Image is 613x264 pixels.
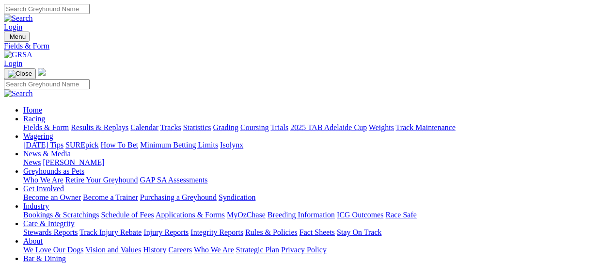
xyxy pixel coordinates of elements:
[4,14,33,23] img: Search
[85,246,141,254] a: Vision and Values
[23,237,43,245] a: About
[290,123,367,132] a: 2025 TAB Adelaide Cup
[23,228,609,237] div: Care & Integrity
[4,68,36,79] button: Toggle navigation
[23,106,42,114] a: Home
[23,202,49,210] a: Industry
[267,211,335,219] a: Breeding Information
[4,59,22,67] a: Login
[143,228,189,236] a: Injury Reports
[23,141,63,149] a: [DATE] Tips
[65,141,98,149] a: SUREpick
[4,23,22,31] a: Login
[130,123,158,132] a: Calendar
[140,141,218,149] a: Minimum Betting Limits
[140,193,217,201] a: Purchasing a Greyhound
[190,228,243,236] a: Integrity Reports
[160,123,181,132] a: Tracks
[337,228,381,236] a: Stay On Track
[23,123,69,132] a: Fields & Form
[23,193,609,202] div: Get Involved
[23,246,83,254] a: We Love Our Dogs
[23,193,81,201] a: Become an Owner
[213,123,238,132] a: Grading
[10,33,26,40] span: Menu
[43,158,104,166] a: [PERSON_NAME]
[369,123,394,132] a: Weights
[281,246,327,254] a: Privacy Policy
[23,254,66,263] a: Bar & Dining
[140,176,208,184] a: GAP SA Assessments
[4,32,30,42] button: Toggle navigation
[23,228,78,236] a: Stewards Reports
[38,68,46,76] img: logo-grsa-white.png
[219,193,255,201] a: Syndication
[4,50,32,59] img: GRSA
[270,123,288,132] a: Trials
[143,246,166,254] a: History
[23,219,75,228] a: Care & Integrity
[23,149,71,158] a: News & Media
[299,228,335,236] a: Fact Sheets
[65,176,138,184] a: Retire Your Greyhound
[71,123,128,132] a: Results & Replays
[23,141,609,149] div: Wagering
[23,158,41,166] a: News
[23,211,609,219] div: Industry
[83,193,138,201] a: Become a Trainer
[23,184,64,193] a: Get Involved
[220,141,243,149] a: Isolynx
[23,246,609,254] div: About
[227,211,266,219] a: MyOzChase
[23,167,84,175] a: Greyhounds as Pets
[396,123,456,132] a: Track Maintenance
[4,79,90,89] input: Search
[8,70,32,78] img: Close
[79,228,141,236] a: Track Injury Rebate
[101,211,154,219] a: Schedule of Fees
[385,211,416,219] a: Race Safe
[156,211,225,219] a: Applications & Forms
[23,115,45,123] a: Racing
[23,176,63,184] a: Who We Are
[236,246,279,254] a: Strategic Plan
[168,246,192,254] a: Careers
[245,228,298,236] a: Rules & Policies
[194,246,234,254] a: Who We Are
[23,158,609,167] div: News & Media
[101,141,139,149] a: How To Bet
[23,123,609,132] div: Racing
[23,211,99,219] a: Bookings & Scratchings
[4,89,33,98] img: Search
[183,123,211,132] a: Statistics
[4,4,90,14] input: Search
[23,176,609,184] div: Greyhounds as Pets
[4,42,609,50] a: Fields & Form
[240,123,269,132] a: Coursing
[23,132,53,140] a: Wagering
[337,211,383,219] a: ICG Outcomes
